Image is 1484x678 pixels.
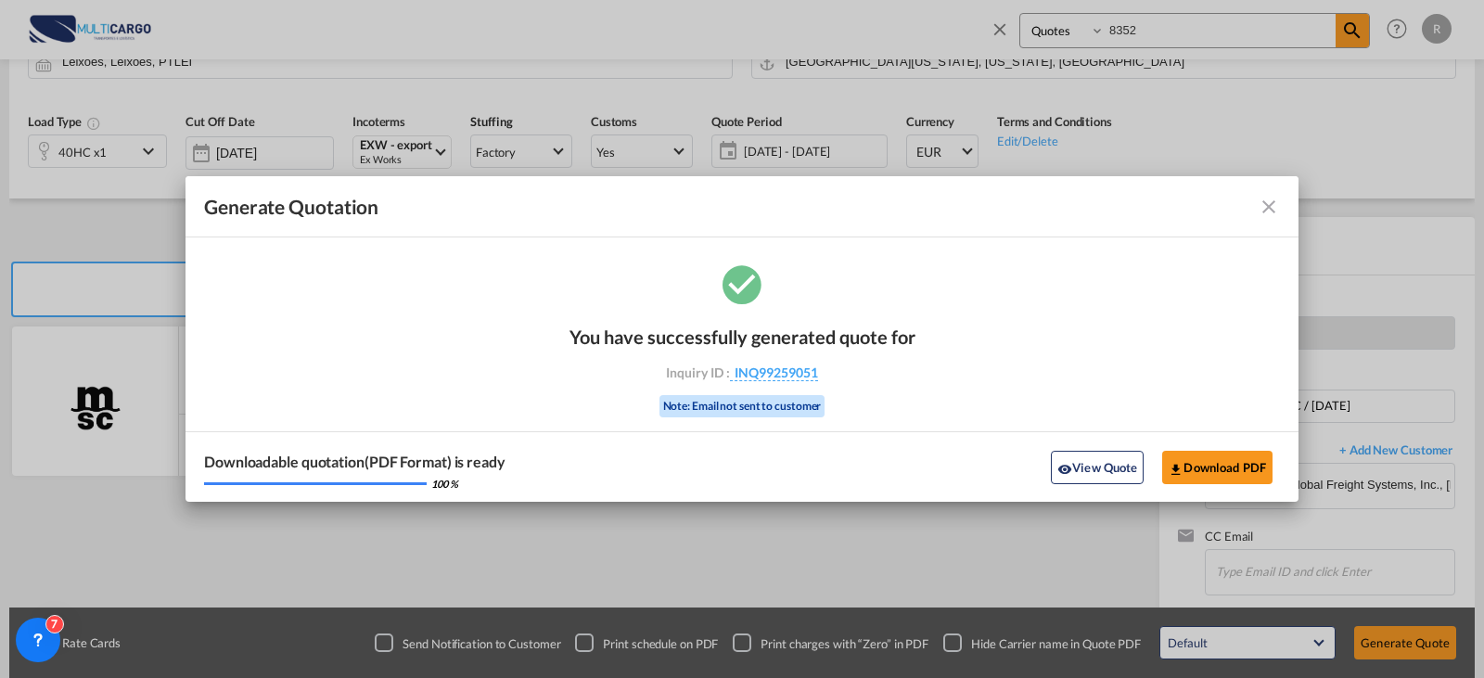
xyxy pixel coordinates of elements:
[719,261,765,307] md-icon: icon-checkbox-marked-circle
[431,477,458,491] div: 100 %
[1057,462,1072,477] md-icon: icon-eye
[1258,196,1280,218] md-icon: icon-close fg-AAA8AD cursor m-0
[204,452,505,472] div: Downloadable quotation(PDF Format) is ready
[185,176,1298,503] md-dialog: Generate Quotation You ...
[730,365,818,381] span: INQ99259051
[1051,451,1144,484] button: icon-eyeView Quote
[659,395,825,418] div: Note: Email not sent to customer
[569,326,915,348] div: You have successfully generated quote for
[204,195,378,219] span: Generate Quotation
[1162,451,1273,484] button: Download PDF
[634,365,850,381] div: Inquiry ID :
[1169,462,1183,477] md-icon: icon-download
